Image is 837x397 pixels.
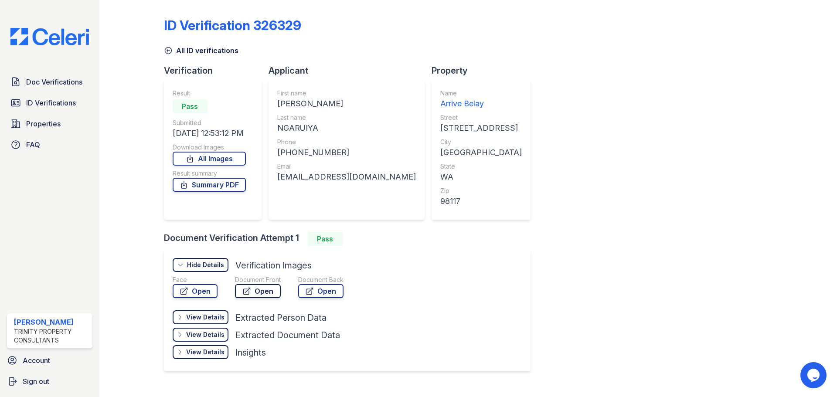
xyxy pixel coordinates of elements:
[800,362,828,388] iframe: chat widget
[173,169,246,178] div: Result summary
[235,346,266,359] div: Insights
[235,329,340,341] div: Extracted Document Data
[277,98,416,110] div: [PERSON_NAME]
[173,119,246,127] div: Submitted
[173,152,246,166] a: All Images
[173,284,218,298] a: Open
[235,284,281,298] a: Open
[308,232,343,246] div: Pass
[14,327,89,345] div: Trinity Property Consultants
[26,77,82,87] span: Doc Verifications
[440,122,522,134] div: [STREET_ADDRESS]
[277,162,416,171] div: Email
[164,17,301,33] div: ID Verification 326329
[298,284,344,298] a: Open
[235,275,281,284] div: Document Front
[26,98,76,108] span: ID Verifications
[173,99,208,113] div: Pass
[298,275,344,284] div: Document Back
[23,376,49,387] span: Sign out
[235,312,327,324] div: Extracted Person Data
[7,73,92,91] a: Doc Verifications
[7,136,92,153] a: FAQ
[440,98,522,110] div: Arrive Belay
[277,171,416,183] div: [EMAIL_ADDRESS][DOMAIN_NAME]
[7,115,92,132] a: Properties
[277,138,416,146] div: Phone
[277,122,416,134] div: NGARUIYA
[440,171,522,183] div: WA
[14,317,89,327] div: [PERSON_NAME]
[269,64,432,77] div: Applicant
[3,373,96,390] a: Sign out
[26,139,40,150] span: FAQ
[432,64,538,77] div: Property
[7,94,92,112] a: ID Verifications
[23,355,50,366] span: Account
[164,64,269,77] div: Verification
[173,275,218,284] div: Face
[173,143,246,152] div: Download Images
[440,89,522,98] div: Name
[440,195,522,207] div: 98117
[186,313,225,322] div: View Details
[186,348,225,356] div: View Details
[440,138,522,146] div: City
[164,45,238,56] a: All ID verifications
[277,89,416,98] div: First name
[173,127,246,139] div: [DATE] 12:53:12 PM
[173,178,246,192] a: Summary PDF
[440,187,522,195] div: Zip
[3,28,96,45] img: CE_Logo_Blue-a8612792a0a2168367f1c8372b55b34899dd931a85d93a1a3d3e32e68fde9ad4.png
[277,113,416,122] div: Last name
[440,162,522,171] div: State
[186,330,225,339] div: View Details
[440,113,522,122] div: Street
[187,261,224,269] div: Hide Details
[235,259,312,271] div: Verification Images
[440,89,522,110] a: Name Arrive Belay
[3,352,96,369] a: Account
[26,119,61,129] span: Properties
[440,146,522,159] div: [GEOGRAPHIC_DATA]
[164,232,538,246] div: Document Verification Attempt 1
[173,89,246,98] div: Result
[277,146,416,159] div: [PHONE_NUMBER]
